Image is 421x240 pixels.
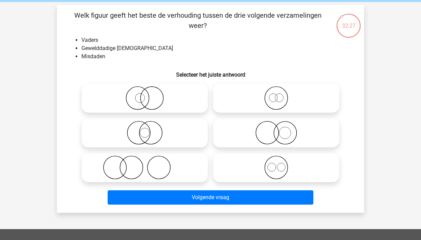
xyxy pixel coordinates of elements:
li: Misdaden [81,52,353,61]
div: 32:27 [336,13,361,30]
button: Volgende vraag [108,190,314,205]
li: Vaders [81,36,353,44]
h6: Selecteer het juiste antwoord [68,66,353,78]
p: Welk figuur geeft het beste de verhouding tussen de drie volgende verzamelingen weer? [68,10,328,31]
li: Gewelddadige [DEMOGRAPHIC_DATA] [81,44,353,52]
